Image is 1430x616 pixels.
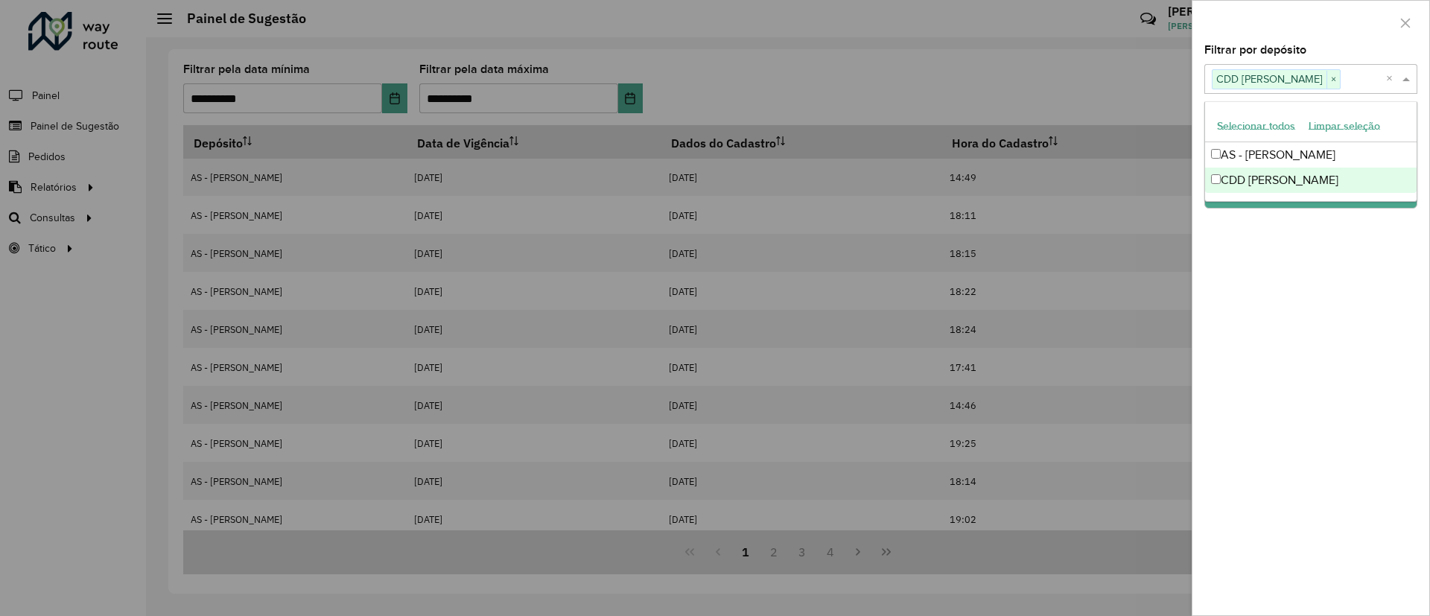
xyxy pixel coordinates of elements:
[1204,101,1417,201] ng-dropdown-panel: Lista de opções
[1221,174,1338,186] font: CDD [PERSON_NAME]
[1217,120,1295,132] font: Selecionar todos
[1213,70,1326,88] span: CDD [PERSON_NAME]
[1309,120,1380,132] font: Limpar seleção
[1302,113,1387,137] button: Limpar seleção
[1210,113,1302,137] button: Selecionar todos
[1326,71,1340,89] span: ×
[1204,43,1306,56] font: Filtrar por depósito
[1221,148,1335,161] font: AS - [PERSON_NAME]
[1386,70,1399,88] span: Clear all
